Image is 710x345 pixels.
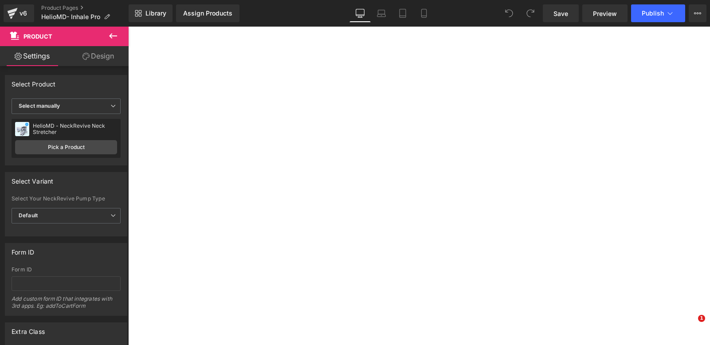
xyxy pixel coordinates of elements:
a: New Library [129,4,173,22]
a: Preview [582,4,628,22]
div: Select Product [12,75,56,88]
span: Publish [642,10,664,17]
div: Form ID [12,267,121,273]
a: Tablet [392,4,413,22]
button: Redo [522,4,539,22]
div: HelioMD - NeckRevive Neck Stretcher [33,123,117,135]
a: Mobile [413,4,435,22]
iframe: Intercom live chat [680,315,701,336]
b: Select manually [19,102,60,109]
button: Undo [500,4,518,22]
div: v6 [18,8,29,19]
button: Publish [631,4,685,22]
div: Add custom form ID that integrates with 3rd apps. Eg: addToCartForm [12,295,121,315]
div: Assign Products [183,10,232,17]
a: Laptop [371,4,392,22]
a: Design [66,46,130,66]
img: pImage [15,122,29,136]
span: Product [24,33,52,40]
b: Default [19,212,38,219]
a: Pick a Product [15,140,117,154]
span: 1 [698,315,705,322]
a: Product Pages [41,4,129,12]
label: Select Your NeckRevive Pump Type [12,196,121,204]
span: HelioMD- Inhale Pro [41,13,100,20]
span: Library [145,9,166,17]
a: Desktop [349,4,371,22]
a: v6 [4,4,34,22]
span: Save [553,9,568,18]
div: Form ID [12,243,34,256]
div: Select Variant [12,172,54,185]
button: More [689,4,706,22]
span: Preview [593,9,617,18]
div: Extra Class [12,323,45,335]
